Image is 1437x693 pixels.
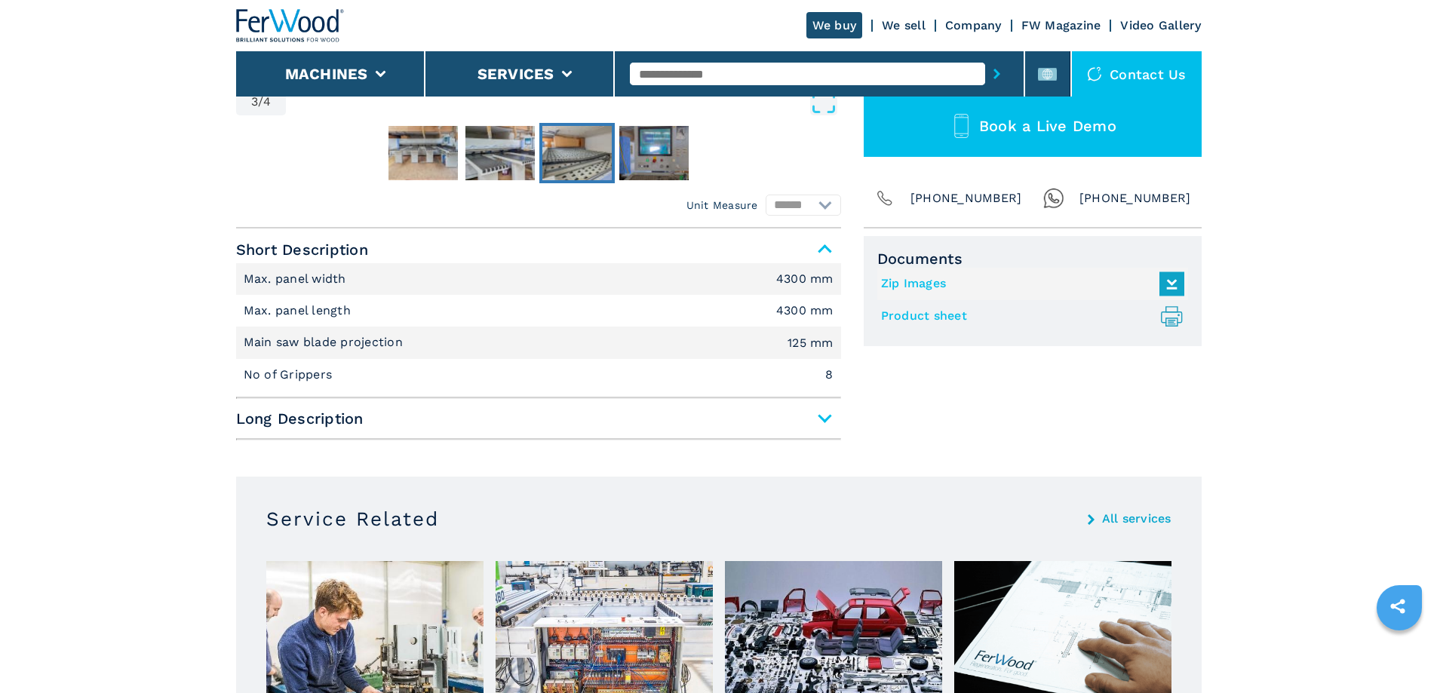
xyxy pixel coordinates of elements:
em: 8 [825,369,833,381]
span: Documents [877,250,1188,268]
img: Phone [874,188,895,209]
em: 4300 mm [776,305,834,317]
img: 33b6912cd4d46117fb3908f025ca2007 [619,126,689,180]
img: c277e7063b103157fe6d7535a80d5427 [388,126,458,180]
span: Long Description [236,405,841,432]
img: Whatsapp [1043,188,1064,209]
span: [PHONE_NUMBER] [910,188,1022,209]
button: Open Fullscreen [290,88,837,115]
button: Services [477,65,554,83]
a: We sell [882,18,926,32]
a: Product sheet [881,304,1177,329]
em: 4300 mm [776,273,834,285]
a: Company [945,18,1002,32]
button: Book a Live Demo [864,96,1202,157]
button: Go to Slide 4 [616,123,692,183]
span: 4 [263,96,271,108]
button: Go to Slide 2 [462,123,538,183]
img: 89e13e75515df6bb07fe31485de365bf [465,126,535,180]
h3: Service Related [266,507,439,531]
div: Short Description [236,263,841,391]
span: / [258,96,263,108]
button: Go to Slide 3 [539,123,615,183]
nav: Thumbnail Navigation [236,123,841,183]
iframe: Chat [1373,625,1426,682]
img: 6e994c11b490b51b9836d37ea0cac960 [542,126,612,180]
button: submit-button [985,57,1009,91]
a: We buy [806,12,863,38]
p: No of Grippers [244,366,336,383]
span: Short Description [236,236,841,263]
img: Ferwood [236,9,345,42]
a: Zip Images [881,271,1177,296]
a: Video Gallery [1120,18,1201,32]
button: Go to Slide 1 [385,123,461,183]
p: Main saw blade projection [244,334,407,351]
a: FW Magazine [1021,18,1101,32]
span: Book a Live Demo [979,117,1116,135]
p: Max. panel width [244,271,350,287]
em: Unit Measure [686,198,758,213]
button: Machines [285,65,368,83]
a: All services [1102,513,1171,525]
span: [PHONE_NUMBER] [1079,188,1191,209]
p: Max. panel length [244,302,355,319]
img: Contact us [1087,66,1102,81]
span: 3 [251,96,258,108]
a: sharethis [1379,587,1417,625]
div: Contact us [1072,51,1202,97]
em: 125 mm [788,337,834,349]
